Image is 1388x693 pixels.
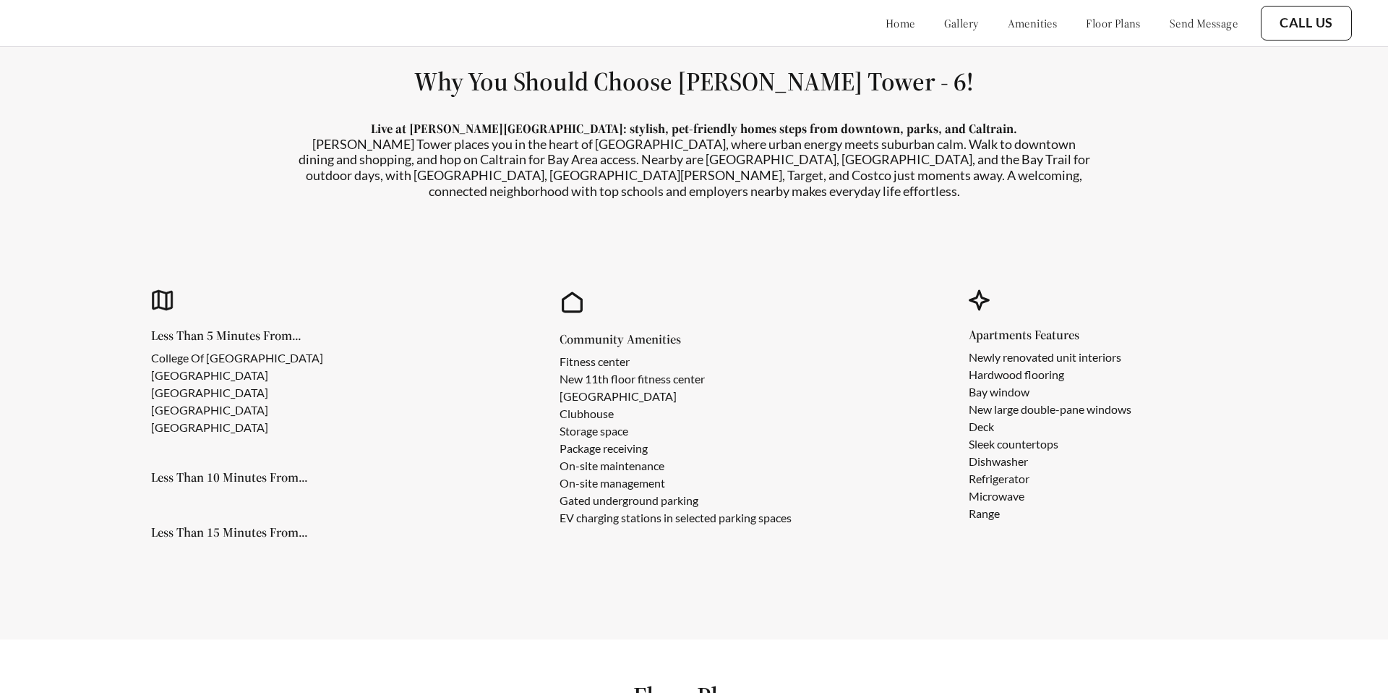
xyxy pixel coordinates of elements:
[560,333,815,346] h5: Community Amenities
[969,453,1131,470] li: Dishwasher
[296,137,1092,199] p: [PERSON_NAME] Tower places you in the heart of [GEOGRAPHIC_DATA], where urban energy meets suburb...
[969,401,1131,418] li: New large double-pane windows
[560,457,792,475] li: On-site maintenance
[151,401,323,419] li: [GEOGRAPHIC_DATA]
[886,16,915,30] a: home
[969,349,1131,366] li: Newly renovated unit interiors
[151,367,323,384] li: [GEOGRAPHIC_DATA]
[151,384,323,401] li: [GEOGRAPHIC_DATA]
[969,505,1131,522] li: Range
[969,435,1131,453] li: Sleek countertops
[1261,6,1352,41] button: Call Us
[969,383,1131,401] li: Bay window
[151,471,308,484] h5: Less Than 10 Minutes From...
[969,418,1131,435] li: Deck
[560,509,792,527] li: EV charging stations in selected parking spaces
[296,121,1092,137] p: Live at [PERSON_NAME][GEOGRAPHIC_DATA]: stylish, pet-friendly homes steps from downtown, parks, a...
[151,329,346,342] h5: Less Than 5 Minutes From...
[969,328,1154,341] h5: Apartments Features
[151,419,323,436] li: [GEOGRAPHIC_DATA]
[151,349,323,367] li: College Of [GEOGRAPHIC_DATA]
[1170,16,1238,30] a: send message
[35,65,1353,98] h1: Why You Should Choose [PERSON_NAME] Tower - 6!
[560,422,792,440] li: Storage space
[560,405,792,422] li: Clubhouse
[560,388,792,405] li: [GEOGRAPHIC_DATA]
[1086,16,1141,30] a: floor plans
[560,370,792,388] li: New 11th floor fitness center
[944,16,979,30] a: gallery
[560,492,792,509] li: Gated underground parking
[969,366,1131,383] li: Hardwood flooring
[1008,16,1058,30] a: amenities
[151,526,308,539] h5: Less Than 15 Minutes From...
[560,440,792,457] li: Package receiving
[969,470,1131,488] li: Refrigerator
[560,353,792,370] li: Fitness center
[969,488,1131,505] li: Microwave
[560,475,792,492] li: On-site management
[1280,15,1333,31] a: Call Us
